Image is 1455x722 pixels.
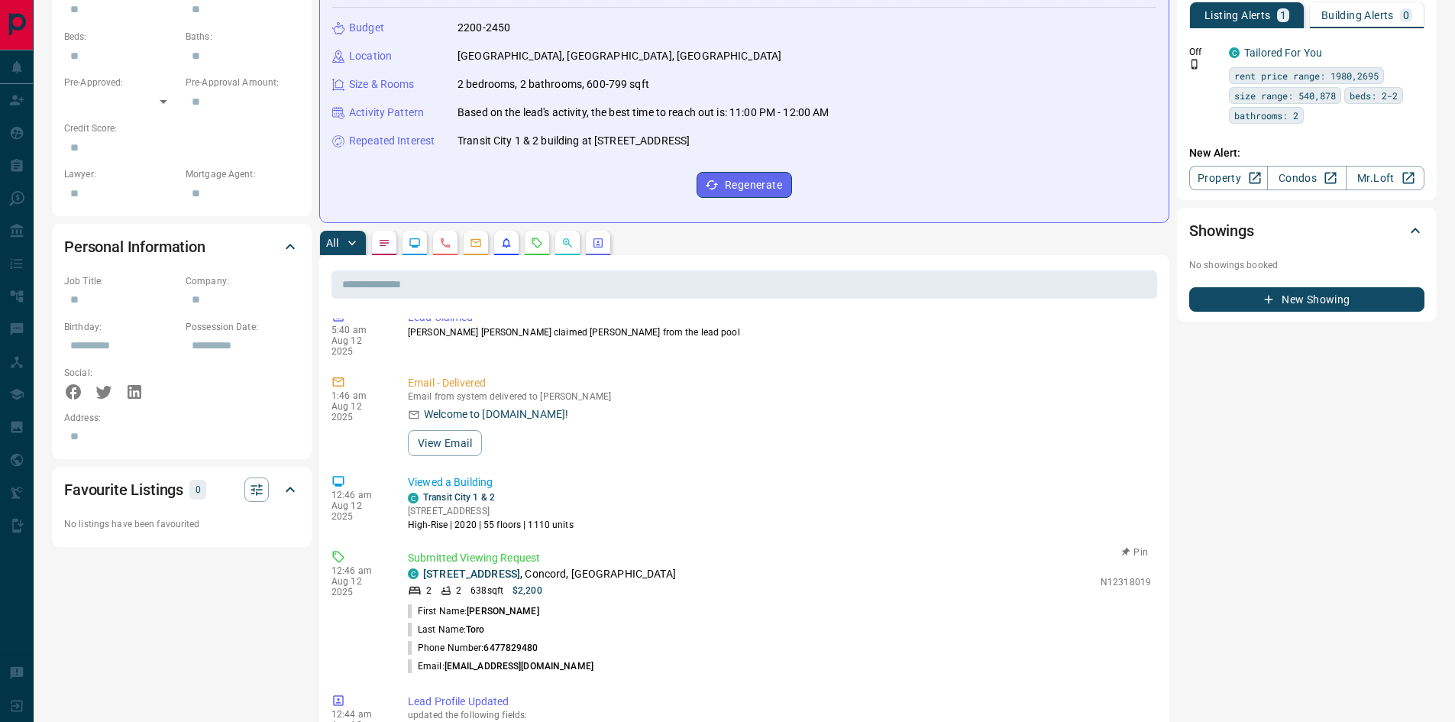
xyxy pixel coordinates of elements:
[466,624,484,635] span: Toro
[424,406,568,423] p: Welcome to [DOMAIN_NAME]!
[408,474,1151,491] p: Viewed a Building
[467,606,538,617] span: [PERSON_NAME]
[408,391,1151,402] p: Email from system delivered to [PERSON_NAME]
[408,550,1151,566] p: Submitted Viewing Request
[423,566,676,582] p: , Concord, [GEOGRAPHIC_DATA]
[331,576,385,597] p: Aug 12 2025
[408,641,538,655] p: Phone Number:
[408,493,419,503] div: condos.ca
[1189,212,1424,249] div: Showings
[408,694,1151,710] p: Lead Profile Updated
[378,237,390,249] svg: Notes
[1189,45,1220,59] p: Off
[64,76,178,89] p: Pre-Approved:
[326,238,338,248] p: All
[1229,47,1240,58] div: condos.ca
[470,584,503,597] p: 638 sqft
[408,325,1151,339] p: [PERSON_NAME] [PERSON_NAME] claimed [PERSON_NAME] from the lead pool
[1234,108,1298,123] span: bathrooms: 2
[349,48,392,64] p: Location
[445,661,593,672] span: [EMAIL_ADDRESS][DOMAIN_NAME]
[1189,258,1424,272] p: No showings booked
[1346,166,1424,190] a: Mr.Loft
[64,121,299,135] p: Credit Score:
[1113,546,1157,559] button: Pin
[1189,145,1424,161] p: New Alert:
[349,105,424,121] p: Activity Pattern
[458,105,829,121] p: Based on the lead's activity, the best time to reach out is: 11:00 PM - 12:00 AM
[1234,68,1379,83] span: rent price range: 1980,2695
[1234,88,1336,103] span: size range: 540,878
[531,237,543,249] svg: Requests
[408,568,419,579] div: condos.ca
[64,30,178,44] p: Beds:
[1350,88,1398,103] span: beds: 2-2
[331,325,385,335] p: 5:40 am
[408,504,574,518] p: [STREET_ADDRESS]
[64,167,178,181] p: Lawyer:
[423,492,495,503] a: Transit City 1 & 2
[512,584,542,597] p: $2,200
[186,320,299,334] p: Possession Date:
[64,228,299,265] div: Personal Information
[697,172,792,198] button: Regenerate
[1280,10,1286,21] p: 1
[423,568,520,580] a: [STREET_ADDRESS]
[408,710,1151,720] p: updated the following fields:
[1204,10,1271,21] p: Listing Alerts
[64,411,299,425] p: Address:
[331,565,385,576] p: 12:46 am
[186,167,299,181] p: Mortgage Agent:
[64,366,178,380] p: Social:
[331,709,385,720] p: 12:44 am
[331,335,385,357] p: Aug 12 2025
[186,30,299,44] p: Baths:
[458,48,781,64] p: [GEOGRAPHIC_DATA], [GEOGRAPHIC_DATA], [GEOGRAPHIC_DATA]
[331,500,385,522] p: Aug 12 2025
[194,481,202,498] p: 0
[349,133,435,149] p: Repeated Interest
[1189,287,1424,312] button: New Showing
[470,237,482,249] svg: Emails
[64,471,299,508] div: Favourite Listings0
[1189,59,1200,70] svg: Push Notification Only
[1267,166,1346,190] a: Condos
[408,375,1151,391] p: Email - Delivered
[408,518,574,532] p: High-Rise | 2020 | 55 floors | 1110 units
[1244,47,1322,59] a: Tailored For You
[1189,219,1254,243] h2: Showings
[561,237,574,249] svg: Opportunities
[1403,10,1409,21] p: 0
[458,76,649,92] p: 2 bedrooms, 2 bathrooms, 600-799 sqft
[500,237,512,249] svg: Listing Alerts
[64,517,299,531] p: No listings have been favourited
[426,584,432,597] p: 2
[331,401,385,423] p: Aug 12 2025
[408,430,482,456] button: View Email
[64,478,183,502] h2: Favourite Listings
[1321,10,1394,21] p: Building Alerts
[483,643,538,653] span: 6477829480
[458,133,690,149] p: Transit City 1 & 2 building at [STREET_ADDRESS]
[456,584,461,597] p: 2
[409,237,421,249] svg: Lead Browsing Activity
[64,235,205,259] h2: Personal Information
[408,659,593,673] p: Email:
[458,20,510,36] p: 2200-2450
[439,237,451,249] svg: Calls
[349,76,415,92] p: Size & Rooms
[408,604,539,618] p: First Name:
[331,490,385,500] p: 12:46 am
[64,320,178,334] p: Birthday:
[186,274,299,288] p: Company:
[64,274,178,288] p: Job Title:
[1189,166,1268,190] a: Property
[186,76,299,89] p: Pre-Approval Amount:
[349,20,384,36] p: Budget
[331,390,385,401] p: 1:46 am
[1101,575,1151,589] p: N12318019
[592,237,604,249] svg: Agent Actions
[408,623,485,636] p: Last Name:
